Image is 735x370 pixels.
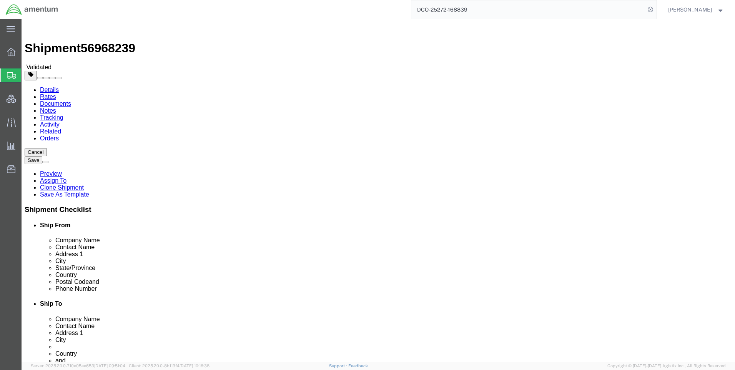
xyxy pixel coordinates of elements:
[31,363,125,368] span: Server: 2025.20.0-710e05ee653
[668,5,712,14] span: Ray Cheatteam
[329,363,348,368] a: Support
[668,5,725,14] button: [PERSON_NAME]
[129,363,210,368] span: Client: 2025.20.0-8b113f4
[348,363,368,368] a: Feedback
[22,19,735,362] iframe: FS Legacy Container
[94,363,125,368] span: [DATE] 09:51:04
[411,0,645,19] input: Search for shipment number, reference number
[5,4,58,15] img: logo
[180,363,210,368] span: [DATE] 10:16:38
[607,363,726,369] span: Copyright © [DATE]-[DATE] Agistix Inc., All Rights Reserved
